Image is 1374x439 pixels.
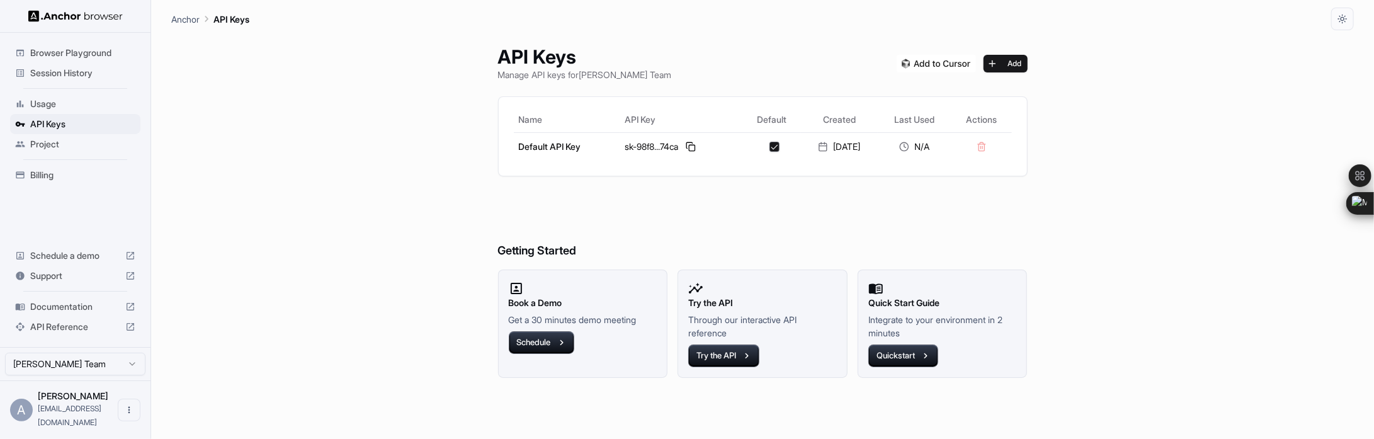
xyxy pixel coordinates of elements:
[10,94,140,114] div: Usage
[806,140,873,153] div: [DATE]
[514,132,620,161] td: Default API Key
[10,266,140,286] div: Support
[688,345,759,367] button: Try the API
[10,317,140,337] div: API Reference
[951,107,1011,132] th: Actions
[498,191,1028,260] h6: Getting Started
[625,139,737,154] div: sk-98f8...74ca
[10,63,140,83] div: Session History
[498,68,672,81] p: Manage API keys for [PERSON_NAME] Team
[878,107,951,132] th: Last Used
[984,55,1028,72] button: Add
[509,331,574,354] button: Schedule
[514,107,620,132] th: Name
[10,246,140,266] div: Schedule a demo
[620,107,742,132] th: API Key
[801,107,878,132] th: Created
[213,13,249,26] p: API Keys
[30,98,135,110] span: Usage
[38,391,108,401] span: Adrian Ingco
[28,10,123,22] img: Anchor Logo
[10,43,140,63] div: Browser Playground
[30,270,120,282] span: Support
[688,296,837,310] h2: Try the API
[883,140,946,153] div: N/A
[683,139,698,154] button: Copy API key
[509,296,657,310] h2: Book a Demo
[509,313,657,326] p: Get a 30 minutes demo meeting
[897,55,976,72] img: Add anchorbrowser MCP server to Cursor
[868,345,938,367] button: Quickstart
[30,300,120,313] span: Documentation
[171,12,249,26] nav: breadcrumb
[30,169,135,181] span: Billing
[742,107,800,132] th: Default
[171,13,200,26] p: Anchor
[38,404,101,427] span: aingco@gmail.com
[30,67,135,79] span: Session History
[868,313,1017,339] p: Integrate to your environment in 2 minutes
[10,165,140,185] div: Billing
[118,399,140,421] button: Open menu
[30,249,120,262] span: Schedule a demo
[10,297,140,317] div: Documentation
[30,138,135,151] span: Project
[688,313,837,339] p: Through our interactive API reference
[10,114,140,134] div: API Keys
[10,134,140,154] div: Project
[10,399,33,421] div: A
[868,296,1017,310] h2: Quick Start Guide
[30,118,135,130] span: API Keys
[30,47,135,59] span: Browser Playground
[30,321,120,333] span: API Reference
[498,45,672,68] h1: API Keys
